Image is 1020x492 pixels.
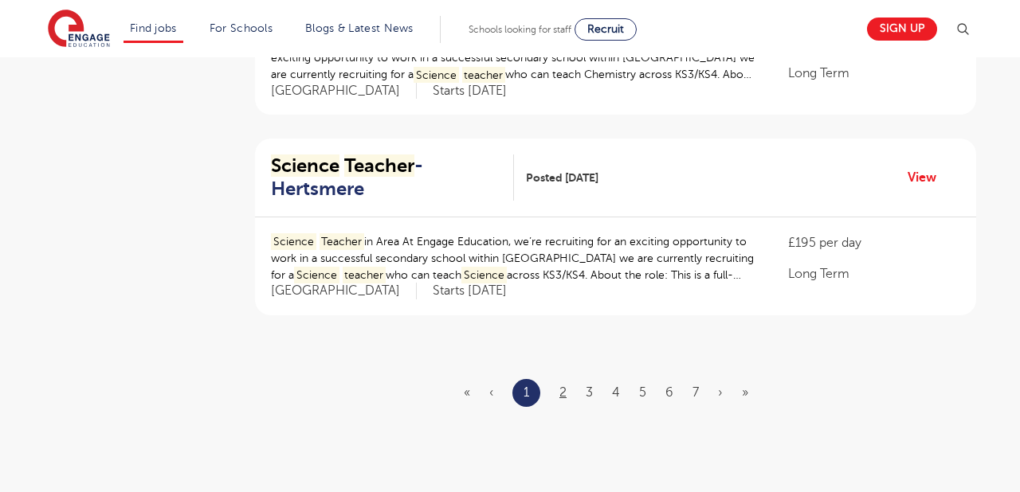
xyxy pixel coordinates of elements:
[469,24,571,35] span: Schools looking for staff
[271,154,501,201] h2: - Hertsmere
[788,64,960,83] p: Long Term
[271,233,316,250] mark: Science
[559,385,567,400] a: 2
[271,283,417,299] span: [GEOGRAPHIC_DATA]
[908,167,948,188] a: View
[587,23,624,35] span: Recruit
[294,267,339,283] mark: Science
[210,22,273,34] a: For Schools
[639,385,646,400] a: 5
[461,267,507,283] mark: Science
[524,382,529,403] a: 1
[489,385,493,400] span: ‹
[433,283,507,299] p: Starts [DATE]
[718,385,723,400] a: Next
[788,233,960,252] p: £195 per day
[130,22,177,34] a: Find jobs
[612,385,620,400] a: 4
[586,385,593,400] a: 3
[464,385,470,400] span: «
[414,67,459,84] mark: Science
[271,233,756,283] p: in Area At Engage Education, we’re recruiting for an exciting opportunity to work in a successful...
[867,18,937,41] a: Sign up
[462,67,506,84] mark: teacher
[742,385,748,400] a: Last
[271,83,417,100] span: [GEOGRAPHIC_DATA]
[48,10,110,49] img: Engage Education
[575,18,637,41] a: Recruit
[320,233,365,250] mark: Teacher
[271,154,339,177] mark: Science
[788,264,960,283] p: Long Term
[692,385,699,400] a: 7
[305,22,414,34] a: Blogs & Latest News
[343,267,386,283] mark: teacher
[344,154,414,177] mark: Teacher
[433,83,507,100] p: Starts [DATE]
[271,154,514,201] a: Science Teacher- Hertsmere
[526,170,598,186] span: Posted [DATE]
[665,385,673,400] a: 6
